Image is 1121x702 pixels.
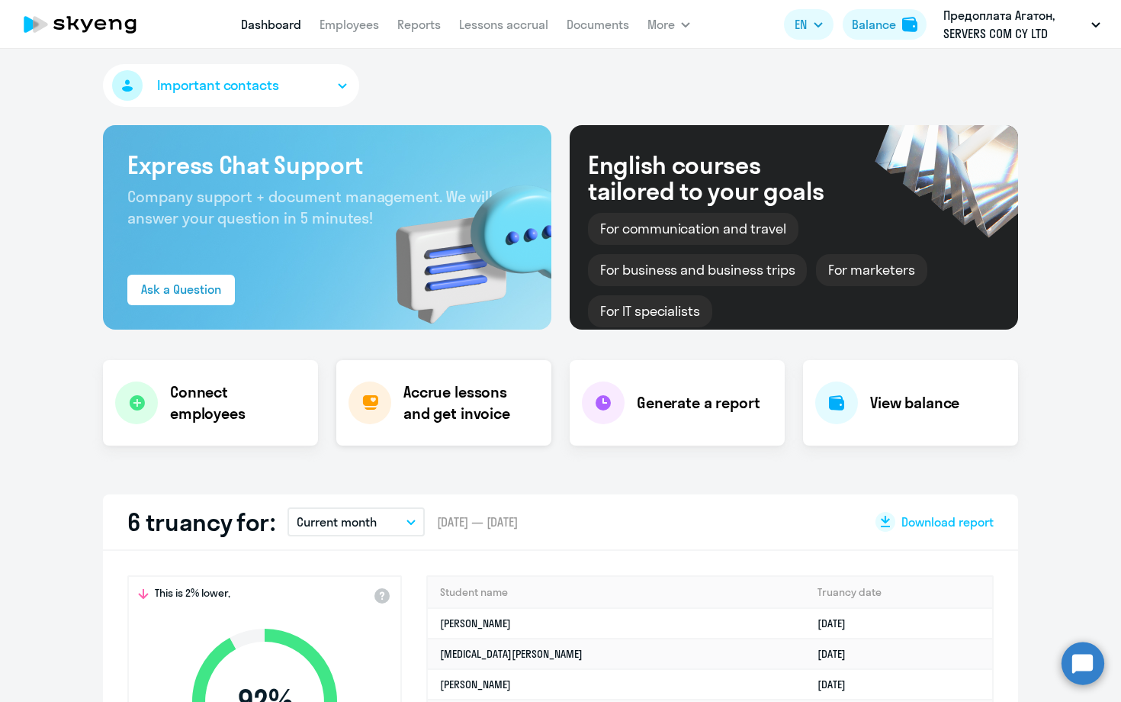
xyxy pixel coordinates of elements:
[127,150,527,180] h3: Express Chat Support
[127,187,493,227] span: Company support + document management. We will answer your question in 5 minutes!
[817,678,858,691] a: [DATE]
[127,275,235,305] button: Ask a Question
[440,647,583,661] a: [MEDICAL_DATA][PERSON_NAME]
[403,382,536,424] h4: Accrue lessons and get invoice
[103,64,359,107] button: Important contacts
[816,254,927,286] div: For marketers
[170,382,306,424] h4: Connect employees
[901,514,994,530] span: Download report
[141,280,221,298] div: Ask a Question
[374,158,551,330] img: bg-img
[397,17,441,32] a: Reports
[320,17,379,32] a: Employees
[567,17,629,32] a: Documents
[784,9,834,40] button: EN
[428,577,805,608] th: Student name
[817,647,858,661] a: [DATE]
[287,507,425,536] button: Current month
[943,6,1085,43] p: Предоплата Агатон, SERVERS COM CY LTD
[297,513,377,531] p: Current month
[817,617,858,630] a: [DATE]
[843,9,927,40] button: Balancebalance
[795,15,807,34] span: EN
[852,15,896,34] div: Balance
[588,213,798,245] div: For communication and travel
[588,152,849,204] div: English courses tailored to your goals
[127,507,275,537] h2: 6 truancy for:
[440,678,511,691] a: [PERSON_NAME]
[936,6,1108,43] button: Предоплата Агатон, SERVERS COM CY LTD
[637,392,760,414] h4: Generate a report
[155,586,230,604] span: This is 2% lower,
[157,76,279,95] span: Important contacts
[241,17,301,32] a: Dashboard
[588,295,712,327] div: For IT specialists
[647,9,690,40] button: More
[459,17,548,32] a: Lessons accrual
[440,617,511,630] a: [PERSON_NAME]
[647,15,675,34] span: More
[870,392,959,414] h4: View balance
[805,577,992,608] th: Truancy date
[902,17,917,32] img: balance
[437,514,518,530] span: [DATE] — [DATE]
[588,254,807,286] div: For business and business trips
